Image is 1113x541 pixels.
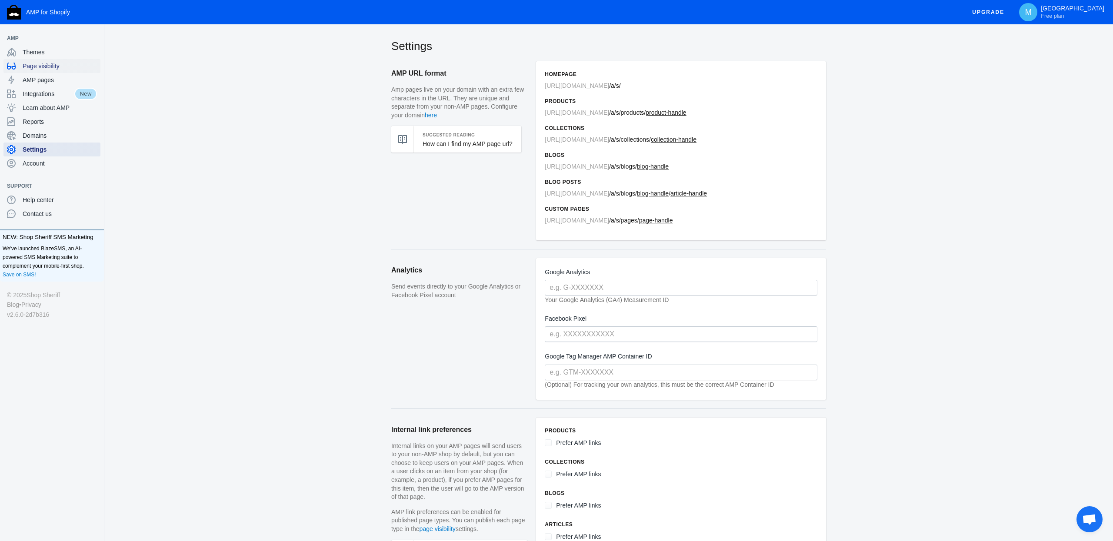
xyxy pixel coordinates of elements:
label: Google Analytics [545,267,817,278]
span: a/s/ [611,82,621,89]
span: / /blogs/ / [545,190,707,197]
span: a/s [611,217,619,224]
h2: Internal link preferences [391,418,527,442]
span: [URL][DOMAIN_NAME] [545,109,609,116]
span: / [545,82,620,89]
img: Shop Sheriff Logo [7,5,21,20]
a: Privacy [21,300,41,309]
a: How can I find my AMP page url? [423,140,513,147]
label: Prefer AMP links [556,438,601,448]
div: Open chat [1076,506,1103,532]
a: Page visibility [3,59,100,73]
span: a/s [611,190,619,197]
h6: Articles [545,520,817,529]
span: [URL][DOMAIN_NAME] [545,136,609,143]
p: AMP link preferences can be enabled for published page types. You can publish each page type in t... [391,508,527,534]
span: [URL][DOMAIN_NAME] [545,217,609,224]
a: Blog [7,300,19,309]
button: Add a sales channel [88,184,102,188]
span: Page visibility [23,62,97,70]
h6: Products [545,97,817,106]
h6: Custom pages [545,205,817,213]
button: Upgrade [965,4,1011,20]
span: New [74,88,97,100]
h6: Blogs [545,489,817,498]
span: Contact us [23,209,97,218]
span: Settings [23,145,97,154]
span: Free plan [1041,13,1064,20]
div: • [7,300,97,309]
p: Internal links on your AMP pages will send users to your non-AMP shop by default, but you can cho... [391,442,527,501]
a: Account [3,156,100,170]
a: Learn about AMP [3,101,100,115]
span: Upgrade [972,4,1004,20]
a: page visibility [420,525,456,532]
span: Reports [23,117,97,126]
h2: Analytics [391,258,527,282]
em: Your Google Analytics (GA4) Measurement ID [545,296,669,303]
span: / /products/ [545,109,686,116]
a: Settings [3,143,100,156]
p: Amp pages live on your domain with an extra few characters in the URL. They are unique and separa... [391,86,527,119]
a: Reports [3,115,100,129]
label: Google Tag Manager AMP Container ID [545,351,817,362]
a: here [425,112,437,119]
span: Learn about AMP [23,103,97,112]
input: e.g. G-XXXXXXX [545,280,817,295]
h2: AMP URL format [391,61,527,86]
a: Domains [3,129,100,143]
a: Themes [3,45,100,59]
u: blog-handle [637,163,669,170]
span: / /blogs/ [545,163,669,170]
u: page-handle [639,217,673,224]
span: a/s [611,136,619,143]
a: Save on SMS! [3,270,36,279]
h6: Homepage [545,70,817,79]
a: IntegrationsNew [3,87,100,101]
a: Contact us [3,207,100,221]
h6: Collections [545,458,817,466]
em: (Optional) For tracking your own analytics, this must be the correct AMP Container ID [545,381,774,388]
div: © 2025 [7,290,97,300]
h6: Blog posts [545,178,817,186]
h2: Settings [391,38,826,54]
span: M [1024,8,1033,17]
input: e.g. XXXXXXXXXXX [545,326,817,342]
a: AMP pages [3,73,100,87]
span: AMP for Shopify [26,9,70,16]
p: Send events directly to your Google Analytics or Facebook Pixel account [391,282,527,299]
span: AMP pages [23,76,97,84]
span: a/s [611,109,619,116]
button: Add a sales channel [88,37,102,40]
span: / /pages/ [545,217,673,224]
div: v2.6.0-2d7b316 [7,310,97,319]
label: Prefer AMP links [556,500,601,511]
label: Facebook Pixel [545,313,817,324]
u: article-handle [670,190,707,197]
a: Shop Sheriff [27,290,60,300]
p: [GEOGRAPHIC_DATA] [1041,5,1104,20]
span: Help center [23,196,97,204]
h6: Products [545,426,817,435]
span: AMP [7,34,88,43]
h6: Blogs [545,151,817,159]
label: Prefer AMP links [556,469,601,480]
span: Themes [23,48,97,56]
span: [URL][DOMAIN_NAME] [545,82,609,89]
u: blog-handle [637,190,669,197]
span: Support [7,182,88,190]
span: [URL][DOMAIN_NAME] [545,190,609,197]
span: Domains [23,131,97,140]
h6: Collections [545,124,817,133]
span: [URL][DOMAIN_NAME] [545,163,609,170]
u: collection-handle [651,136,696,143]
input: e.g. GTM-XXXXXXX [545,365,817,380]
span: / /collections/ [545,136,696,143]
span: Account [23,159,97,168]
span: Integrations [23,90,74,98]
h5: Suggested Reading [423,130,513,139]
span: a/s [611,163,619,170]
u: product-handle [646,109,686,116]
